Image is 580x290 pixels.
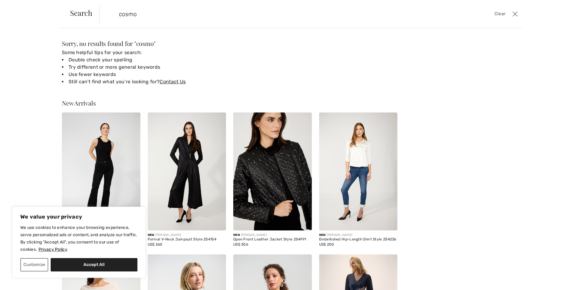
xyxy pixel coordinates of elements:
[51,258,137,271] button: Accept All
[62,64,397,71] li: Try different or more general keywords
[20,224,137,253] p: We use cookies to enhance your browsing experience, serve personalized ads or content, and analyz...
[319,233,326,237] span: New
[38,247,68,252] a: Privacy Policy
[62,56,397,64] li: Double check your spelling
[148,233,226,237] div: [PERSON_NAME]
[510,9,519,19] button: Close
[62,49,397,85] div: Some helpful tips for your search:
[20,213,137,220] p: We value your privacy
[62,71,397,78] li: Use fewer keywords
[319,112,398,230] img: Embellished Hip-Length Shirt Style 254236. Champagne
[233,233,312,237] div: [PERSON_NAME]
[148,112,226,230] img: Formal V-Neck Jumpsuit Style 254154. Black/Black
[12,207,146,278] div: We value your privacy
[20,258,48,271] button: Customize
[494,11,506,17] span: Clear
[319,242,334,247] span: US$ 200
[148,233,154,237] span: New
[233,112,312,230] img: Open Front Leather Jacket Style 254991. Black
[62,112,140,230] img: Mid-Rise Flare Jeans Style 253711. Black
[160,79,186,85] a: Contact Us
[70,9,92,16] span: Search
[62,78,397,85] li: Still can’t find what you’re looking for?
[233,242,248,247] span: US$ 306
[319,237,398,242] div: Embellished Hip-Length Shirt Style 254236
[114,5,411,23] input: TYPE TO SEARCH
[136,39,154,47] span: cosmo
[62,99,96,107] span: New Arrivals
[62,40,397,47] div: Sorry, no results found for " "
[233,237,312,242] div: Open Front Leather Jacket Style 254991
[319,233,398,237] div: [PERSON_NAME]
[148,237,226,242] div: Formal V-Neck Jumpsuit Style 254154
[13,4,26,10] span: Chat
[148,242,163,247] span: US$ 260
[233,233,240,237] span: New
